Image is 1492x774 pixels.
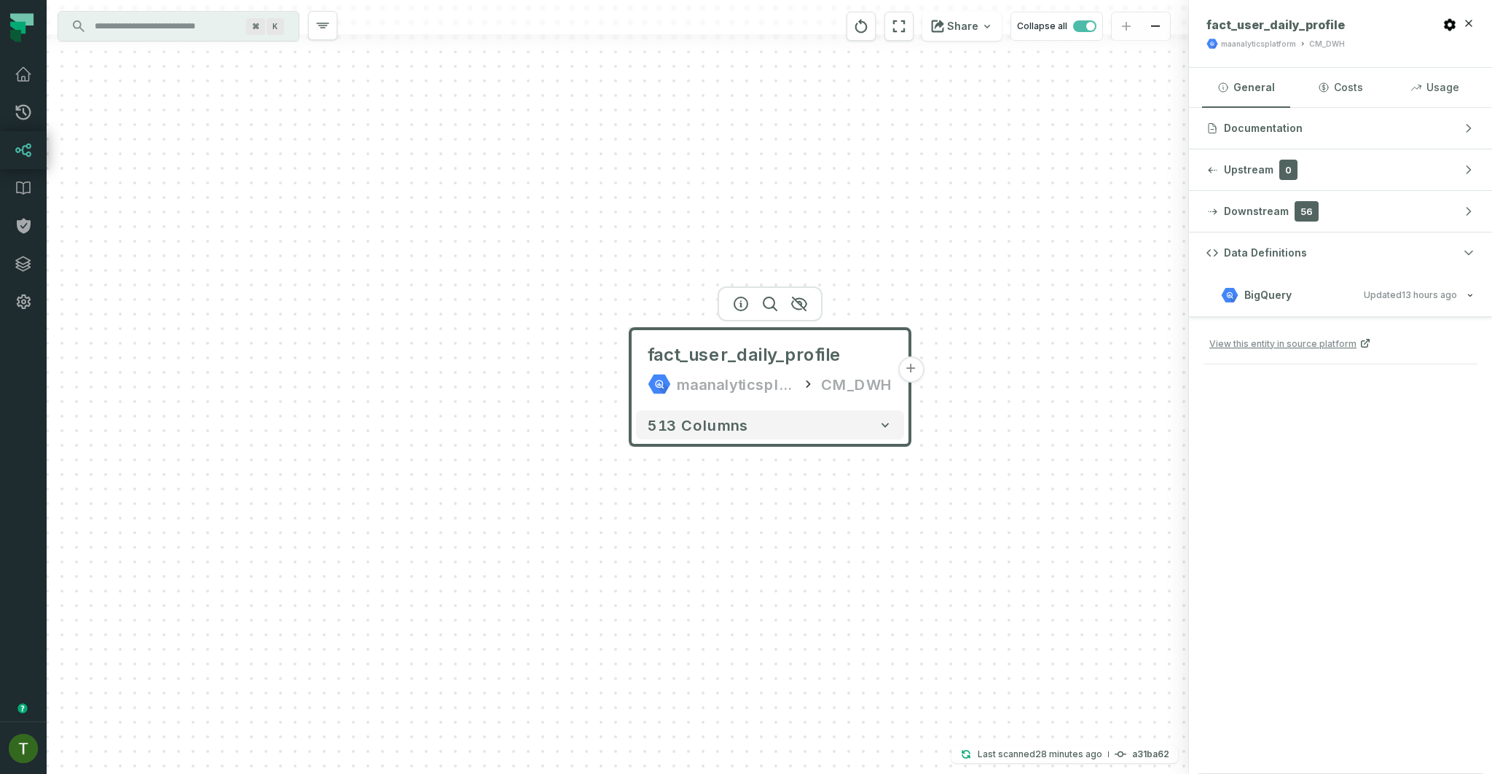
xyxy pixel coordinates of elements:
button: Last scanned[DATE] 2:44:09 PMa31ba62 [951,746,1178,763]
button: Collapse all [1010,12,1103,41]
span: Documentation [1224,121,1303,136]
button: Documentation [1189,108,1492,149]
span: View this entity in source platform [1209,337,1356,351]
span: fact_user_daily_profile [648,343,841,367]
span: Updated [1364,289,1457,300]
button: Downstream56 [1189,191,1492,232]
relative-time: Sep 4, 2025, 2:44 PM GMT+3 [1035,748,1102,759]
button: General [1202,68,1290,107]
button: BigQueryUpdated[DATE] 1:22:59 AM [1206,285,1475,305]
div: Tooltip anchor [16,702,29,715]
div: maanalyticsplatform [1221,39,1296,50]
button: Share [922,12,1002,41]
span: Downstream [1224,204,1289,219]
span: fact_user_daily_profile [1206,17,1345,32]
h4: a31ba62 [1132,750,1169,759]
relative-time: Sep 4, 2025, 1:22 AM GMT+3 [1402,289,1457,300]
button: Usage [1391,68,1479,107]
span: Upstream [1224,163,1273,177]
button: Upstream0 [1189,149,1492,190]
span: 56 [1295,201,1319,222]
span: BigQuery [1244,288,1292,302]
div: CM_DWH [1309,39,1345,50]
button: Data Definitions [1189,232,1492,273]
button: zoom out [1141,12,1170,41]
span: 0 [1279,160,1297,180]
a: View this entity in source platform [1209,332,1371,355]
img: avatar of Tomer Galun [9,734,38,763]
span: Press ⌘ + K to focus the search bar [246,18,265,35]
p: Last scanned [978,747,1102,762]
div: CM_DWH [821,372,892,396]
span: Press ⌘ + K to focus the search bar [267,18,284,35]
button: Costs [1296,68,1384,107]
button: + [898,356,924,383]
div: maanalyticsplatform [677,372,795,396]
div: BigQueryUpdated[DATE] 1:22:59 AM [1189,317,1492,388]
span: 513 columns [648,416,748,434]
span: Data Definitions [1224,246,1307,260]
